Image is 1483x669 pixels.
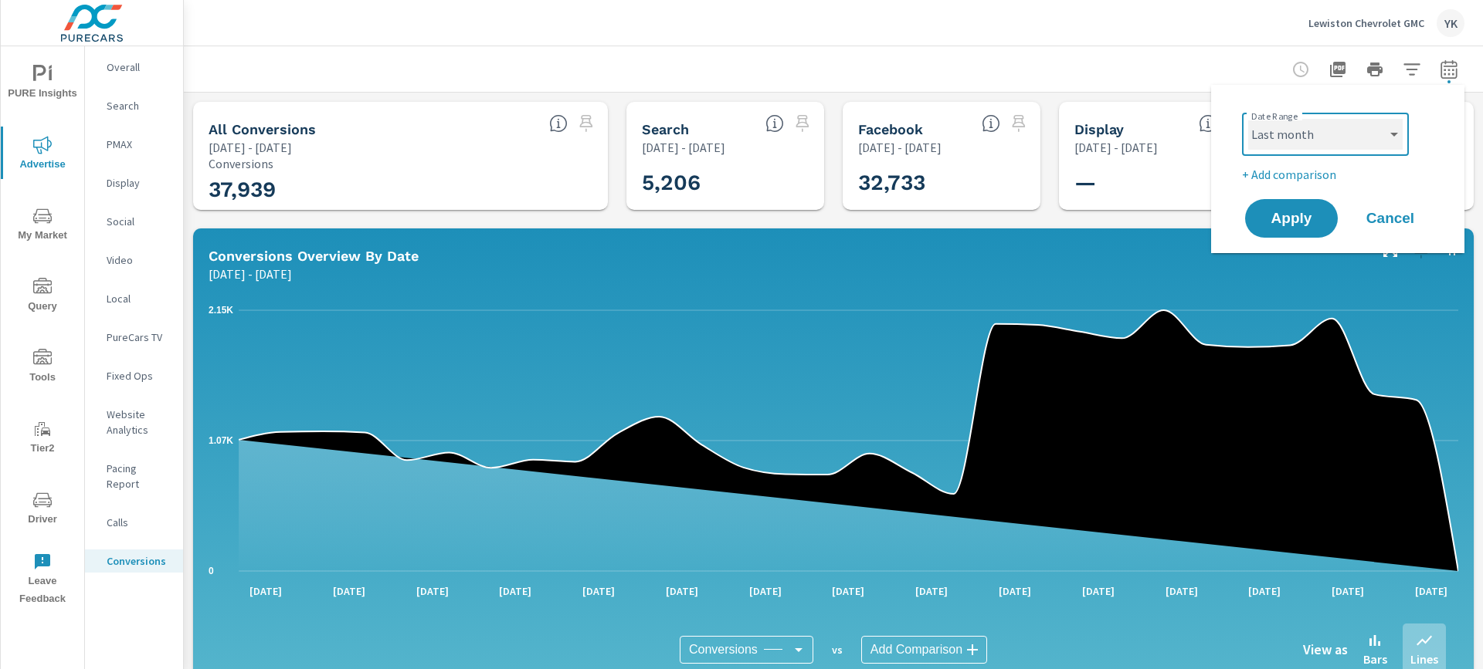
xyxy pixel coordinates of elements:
[107,515,171,530] p: Calls
[1,46,84,614] div: nav menu
[1071,583,1125,599] p: [DATE]
[85,403,183,441] div: Website Analytics
[209,121,316,137] h5: All Conversions
[574,111,599,136] span: Select a preset date range to save this widget
[107,368,171,383] p: Fixed Ops
[1242,165,1440,184] p: + Add comparison
[209,177,592,203] h3: 37,939
[1237,583,1291,599] p: [DATE]
[1410,650,1438,668] p: Lines
[107,329,171,345] p: PureCars TV
[642,121,689,137] h5: Search
[1359,54,1390,85] button: Print Report
[1344,199,1437,238] button: Cancel
[209,566,214,576] text: 0
[1404,583,1458,599] p: [DATE]
[988,583,1042,599] p: [DATE]
[209,305,233,316] text: 2.15K
[1155,583,1209,599] p: [DATE]
[1261,211,1322,225] span: Apply
[870,642,962,657] span: Add Comparison
[1321,583,1375,599] p: [DATE]
[1074,170,1278,196] h3: —
[239,583,293,599] p: [DATE]
[209,248,419,264] h5: Conversions Overview By Date
[790,111,815,136] span: Select a preset date range to save this widget
[5,552,80,608] span: Leave Feedback
[85,248,183,272] div: Video
[858,170,1062,196] h3: 32,733
[209,138,292,157] p: [DATE] - [DATE]
[85,133,183,156] div: PMAX
[209,265,292,283] p: [DATE] - [DATE]
[85,56,183,79] div: Overall
[5,136,80,174] span: Advertise
[85,171,183,194] div: Display
[5,65,80,103] span: PURE Insights
[738,583,792,599] p: [DATE]
[322,583,376,599] p: [DATE]
[209,435,233,446] text: 1.07K
[85,511,183,534] div: Calls
[107,137,171,152] p: PMAX
[1006,111,1031,136] span: Select a preset date range to save this widget
[1434,54,1464,85] button: Select Date Range
[1074,121,1124,137] h5: Display
[85,364,183,387] div: Fixed Ops
[107,214,171,229] p: Social
[107,98,171,113] p: Search
[107,553,171,569] p: Conversions
[904,583,959,599] p: [DATE]
[1074,138,1158,157] p: [DATE] - [DATE]
[5,491,80,529] span: Driver
[5,349,80,387] span: Tools
[1199,114,1217,133] span: Display Conversions include Actions, Leads and Unmapped Conversions
[5,420,80,458] span: Tier2
[85,326,183,349] div: PureCars TV
[680,636,813,664] div: Conversions
[85,94,183,117] div: Search
[765,114,784,133] span: Search Conversions include Actions, Leads and Unmapped Conversions.
[1308,16,1424,30] p: Lewiston Chevrolet GMC
[858,121,923,137] h5: Facebook
[5,207,80,245] span: My Market
[858,138,942,157] p: [DATE] - [DATE]
[642,138,725,157] p: [DATE] - [DATE]
[813,643,861,657] p: vs
[821,583,875,599] p: [DATE]
[209,157,592,171] p: Conversions
[107,291,171,306] p: Local
[1363,650,1387,668] p: Bars
[488,583,542,599] p: [DATE]
[1359,211,1421,225] span: Cancel
[107,175,171,191] p: Display
[642,170,846,196] h3: 5,206
[1322,54,1353,85] button: "Export Report to PDF"
[406,583,460,599] p: [DATE]
[689,642,758,657] span: Conversions
[85,549,183,573] div: Conversions
[1437,9,1464,37] div: YK
[1303,642,1348,657] h6: View as
[549,114,568,133] span: All Conversions include Actions, Leads and Unmapped Conversions
[107,407,171,438] p: Website Analytics
[1245,199,1338,238] button: Apply
[85,457,183,495] div: Pacing Report
[107,461,171,492] p: Pacing Report
[5,278,80,316] span: Query
[861,636,987,664] div: Add Comparison
[107,59,171,75] p: Overall
[655,583,709,599] p: [DATE]
[107,252,171,268] p: Video
[982,114,1000,133] span: All conversions reported from Facebook with duplicates filtered out
[85,210,183,233] div: Social
[572,583,626,599] p: [DATE]
[85,287,183,310] div: Local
